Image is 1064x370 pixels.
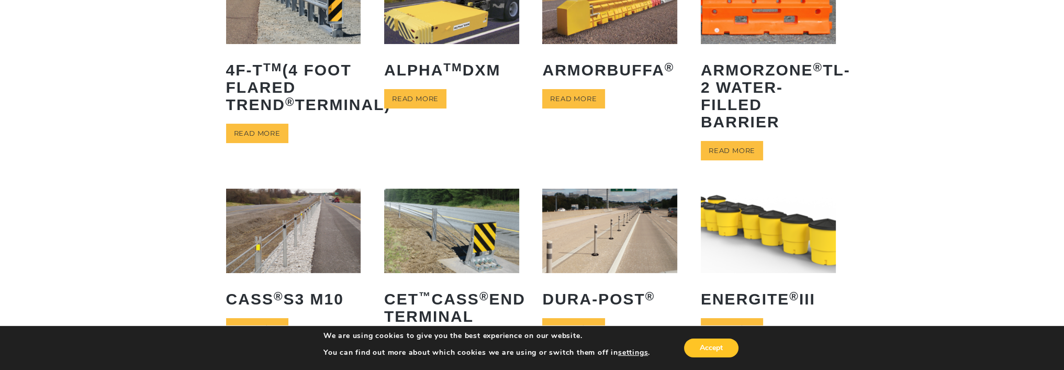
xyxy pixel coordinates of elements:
[384,89,446,108] a: Read more about “ALPHATM DXM”
[226,53,361,121] h2: 4F-T (4 Foot Flared TREND Terminal)
[813,61,823,74] sup: ®
[384,53,519,86] h2: ALPHA DXM
[542,282,677,315] h2: Dura-Post
[542,318,604,338] a: Read more about “Dura-Post®”
[323,331,650,341] p: We are using cookies to give you the best experience on our website.
[443,61,463,74] sup: TM
[226,318,288,338] a: Read more about “CASS® S3 M10”
[645,290,655,303] sup: ®
[384,282,519,333] h2: CET CASS End Terminal
[701,318,763,338] a: Read more about “ENERGITE® III”
[263,61,283,74] sup: TM
[665,61,675,74] sup: ®
[384,189,519,333] a: CET™CASS®End Terminal
[701,141,763,160] a: Read more about “ArmorZone® TL-2 Water-Filled Barrier”
[226,282,361,315] h2: CASS S3 M10
[542,189,677,315] a: Dura-Post®
[789,290,799,303] sup: ®
[285,95,295,108] sup: ®
[701,189,836,315] a: ENERGITE®III
[419,290,432,303] sup: ™
[542,89,604,108] a: Read more about “ArmorBuffa®”
[274,290,284,303] sup: ®
[701,53,836,138] h2: ArmorZone TL-2 Water-Filled Barrier
[226,124,288,143] a: Read more about “4F-TTM (4 Foot Flared TREND® Terminal)”
[323,348,650,357] p: You can find out more about which cookies we are using or switch them off in .
[542,53,677,86] h2: ArmorBuffa
[684,339,738,357] button: Accept
[618,348,648,357] button: settings
[701,282,836,315] h2: ENERGITE III
[226,189,361,315] a: CASS®S3 M10
[479,290,489,303] sup: ®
